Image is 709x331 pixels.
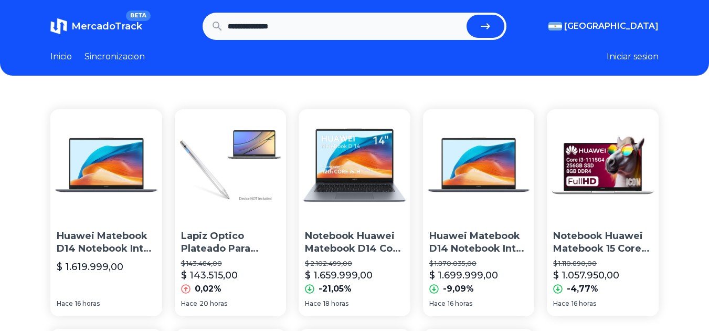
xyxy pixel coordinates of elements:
[553,299,569,308] span: Hace
[305,230,404,256] p: Notebook Huawei Matebook D14 Core I5 8gb Ram 512gb Ssd 14''
[572,299,596,308] span: 16 horas
[181,230,280,256] p: Lapiz Optico Plateado Para Huawei Matebook X Pro
[448,299,472,308] span: 16 horas
[548,22,562,30] img: Argentina
[553,260,652,268] p: $ 1.110.890,00
[84,50,145,63] a: Sincronizacion
[57,299,73,308] span: Hace
[71,20,142,32] span: MercadoTrack
[429,230,528,256] p: Huawei Matebook D14 Notebook Intel I5 1240p 512gb Ssd 8gb Color Sapce Gray
[57,230,156,256] p: Huawei Matebook D14 Notebook Intel I5 1240p 512gb Ssd 8gb
[429,260,528,268] p: $ 1.870.035,00
[305,260,404,268] p: $ 2.102.499,00
[50,18,67,35] img: MercadoTrack
[429,299,446,308] span: Hace
[175,109,287,221] img: Lapiz Optico Plateado Para Huawei Matebook X Pro
[429,268,498,283] p: $ 1.699.999,00
[547,109,659,221] img: Notebook Huawei Matebook 15 Core I3 1115g4 8gb Ram 256gb Ssd
[50,50,72,63] a: Inicio
[607,50,659,63] button: Iniciar sesion
[50,18,142,35] a: MercadoTrackBETA
[50,109,162,221] img: Huawei Matebook D14 Notebook Intel I5 1240p 512gb Ssd 8gb
[567,283,598,295] p: -4,77%
[323,299,348,308] span: 18 horas
[443,283,474,295] p: -9,09%
[195,283,221,295] p: 0,02%
[75,299,100,308] span: 16 horas
[423,109,535,316] a: Huawei Matebook D14 Notebook Intel I5 1240p 512gb Ssd 8gb Color Sapce GrayHuawei Matebook D14 Not...
[319,283,352,295] p: -21,05%
[564,20,659,33] span: [GEOGRAPHIC_DATA]
[199,299,227,308] span: 20 horas
[57,260,123,274] p: $ 1.619.999,00
[126,11,151,21] span: BETA
[548,20,659,33] button: [GEOGRAPHIC_DATA]
[50,109,162,316] a: Huawei Matebook D14 Notebook Intel I5 1240p 512gb Ssd 8gbHuawei Matebook D14 Notebook Intel I5 12...
[299,109,410,316] a: Notebook Huawei Matebook D14 Core I5 8gb Ram 512gb Ssd 14''Notebook Huawei Matebook D14 Core I5 8...
[423,109,535,221] img: Huawei Matebook D14 Notebook Intel I5 1240p 512gb Ssd 8gb Color Sapce Gray
[305,299,321,308] span: Hace
[305,268,373,283] p: $ 1.659.999,00
[299,109,410,221] img: Notebook Huawei Matebook D14 Core I5 8gb Ram 512gb Ssd 14''
[181,299,197,308] span: Hace
[181,260,280,268] p: $ 143.484,00
[181,268,238,283] p: $ 143.515,00
[175,109,287,316] a: Lapiz Optico Plateado Para Huawei Matebook X ProLapiz Optico Plateado Para Huawei Matebook X Pro$...
[553,230,652,256] p: Notebook Huawei Matebook 15 Core I3 1115g4 8gb Ram 256gb Ssd
[547,109,659,316] a: Notebook Huawei Matebook 15 Core I3 1115g4 8gb Ram 256gb SsdNotebook Huawei Matebook 15 Core I3 1...
[553,268,619,283] p: $ 1.057.950,00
